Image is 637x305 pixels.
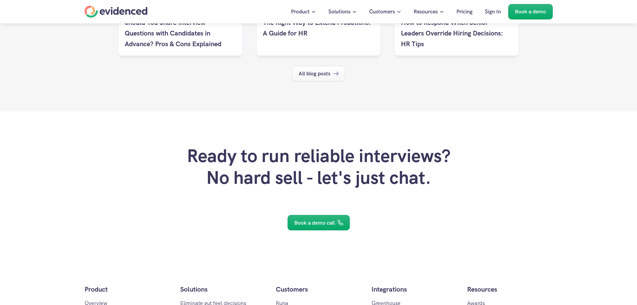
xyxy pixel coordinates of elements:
[294,219,335,227] p: Book a demo call
[85,6,147,18] a: Home
[414,7,438,16] p: Resources
[515,7,546,16] p: Book a demo
[125,17,236,49] p: Should You Share Interview Questions with Candidates in Advance? Pros & Cons Explained
[276,284,361,295] h5: Customers
[480,4,506,19] a: Sign In
[182,145,456,188] h2: Ready to run reliable interviews?No hard sell - let's just chat.
[369,7,395,16] p: Customers
[467,284,553,295] p: Resources
[508,4,553,19] a: Book a demo
[485,7,501,16] p: Sign In
[456,7,472,16] p: Pricing
[401,17,512,49] p: How to Respond When Senior Leaders Override Hiring Decisions: HR Tips
[328,7,350,16] p: Solutions
[371,284,457,295] p: Integrations
[263,17,374,39] p: The Right Way to Extend Probations: A Guide for HR
[299,69,330,78] p: All blog posts
[288,215,350,230] a: Book a demo call
[180,284,266,295] p: Solutions
[292,66,345,81] a: All blog posts
[85,284,170,295] p: Product
[451,4,477,19] a: Pricing
[291,7,310,16] p: Product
